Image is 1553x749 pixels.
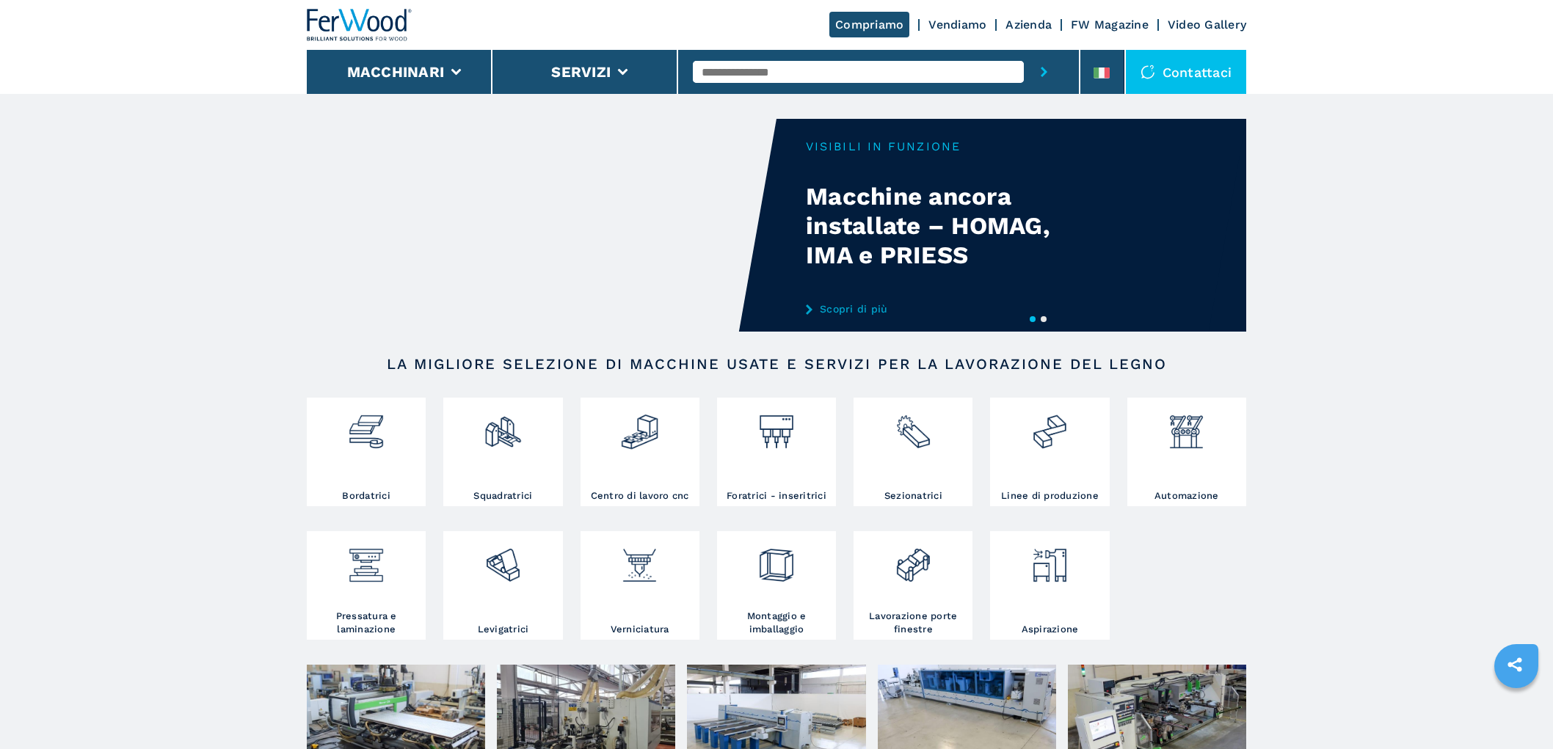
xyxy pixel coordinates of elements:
img: levigatrici_2.png [484,535,523,585]
h3: Montaggio e imballaggio [721,610,832,636]
a: Automazione [1127,398,1246,506]
h3: Bordatrici [342,489,390,503]
a: Video Gallery [1168,18,1246,32]
a: Lavorazione porte finestre [854,531,972,640]
h3: Verniciatura [611,623,669,636]
h3: Pressatura e laminazione [310,610,422,636]
div: Contattaci [1126,50,1247,94]
video: Your browser does not support the video tag. [307,119,776,332]
img: sezionatrici_2.png [894,401,933,451]
h3: Lavorazione porte finestre [857,610,969,636]
h3: Foratrici - inseritrici [727,489,826,503]
a: Azienda [1005,18,1052,32]
img: linee_di_produzione_2.png [1030,401,1069,451]
a: Bordatrici [307,398,426,506]
h3: Sezionatrici [884,489,942,503]
img: Contattaci [1141,65,1155,79]
h3: Linee di produzione [1001,489,1099,503]
img: verniciatura_1.png [620,535,659,585]
a: Squadratrici [443,398,562,506]
img: foratrici_inseritrici_2.png [757,401,796,451]
button: Macchinari [347,63,445,81]
h3: Levigatrici [478,623,529,636]
img: aspirazione_1.png [1030,535,1069,585]
h2: LA MIGLIORE SELEZIONE DI MACCHINE USATE E SERVIZI PER LA LAVORAZIONE DEL LEGNO [354,355,1199,373]
img: bordatrici_1.png [346,401,385,451]
img: automazione.png [1167,401,1206,451]
button: 1 [1030,316,1036,322]
h3: Automazione [1154,489,1219,503]
img: Ferwood [307,9,412,41]
a: Montaggio e imballaggio [717,531,836,640]
img: montaggio_imballaggio_2.png [757,535,796,585]
a: Compriamo [829,12,909,37]
a: Sezionatrici [854,398,972,506]
button: Servizi [551,63,611,81]
img: lavorazione_porte_finestre_2.png [894,535,933,585]
img: pressa-strettoia.png [346,535,385,585]
a: Aspirazione [990,531,1109,640]
img: squadratrici_2.png [484,401,523,451]
a: FW Magazine [1071,18,1149,32]
a: Verniciatura [581,531,699,640]
button: submit-button [1024,50,1064,94]
a: Scopri di più [806,303,1094,315]
a: Centro di lavoro cnc [581,398,699,506]
a: Foratrici - inseritrici [717,398,836,506]
a: Vendiamo [928,18,986,32]
h3: Aspirazione [1022,623,1079,636]
button: 2 [1041,316,1047,322]
a: Pressatura e laminazione [307,531,426,640]
a: Levigatrici [443,531,562,640]
h3: Squadratrici [473,489,532,503]
h3: Centro di lavoro cnc [591,489,689,503]
a: sharethis [1496,646,1533,683]
iframe: Chat [1491,683,1542,738]
a: Linee di produzione [990,398,1109,506]
img: centro_di_lavoro_cnc_2.png [620,401,659,451]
